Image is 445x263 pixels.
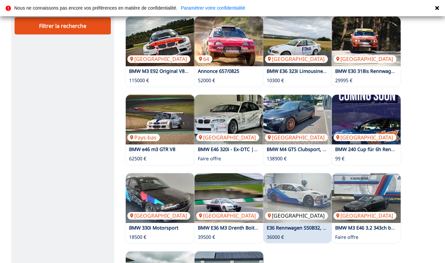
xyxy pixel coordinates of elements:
[196,55,212,63] p: 64
[335,77,352,84] p: 29995 €
[332,17,401,66] img: BMW E30 318is Rennwagen Rallye Oldtimer Motorsport GR.
[263,95,332,144] a: BMW M4 GTS Clubsport, Limited Edition 700, Carbon[GEOGRAPHIC_DATA]
[127,134,160,141] p: Pays-bas
[265,134,328,141] p: [GEOGRAPHIC_DATA]
[129,146,175,152] a: BMW e46 m3 GTR V8
[198,77,215,84] p: 52000 €
[332,95,401,144] img: BMW 240 Cup für 6h Rennen
[198,225,320,231] a: BMW E36 M3 Drenth Boite sequentiële 6V race (326ps)
[195,173,263,223] a: BMW E36 M3 Drenth Boite sequentiële 6V race (326ps)[GEOGRAPHIC_DATA]
[335,155,344,162] p: 99 €
[126,95,195,144] a: BMW e46 m3 GTR V8Pays-bas
[334,134,396,141] p: [GEOGRAPHIC_DATA]
[335,234,358,240] p: Faire offre
[129,234,146,240] p: 18500 €
[332,173,401,223] a: BMW M3 E46 3.2 343ch bvm6[GEOGRAPHIC_DATA]
[127,55,190,63] p: [GEOGRAPHIC_DATA]
[181,6,245,10] a: Paramétrer votre confidentialité
[127,212,190,219] p: [GEOGRAPHIC_DATA]
[196,134,259,141] p: [GEOGRAPHIC_DATA]
[263,95,332,144] img: BMW M4 GTS Clubsport, Limited Edition 700, Carbon
[129,155,146,162] p: 62500 €
[198,68,239,74] a: Annonce 657/0825
[332,173,401,223] img: BMW M3 E46 3.2 343ch bvm6
[263,173,332,223] img: E36 Rennwagen S50B32, Floßmann GTR
[267,225,355,231] a: E36 Rennwagen S50B32, Floßmann GTR
[332,95,401,144] a: BMW 240 Cup für 6h Rennen[GEOGRAPHIC_DATA]
[198,146,288,152] a: BMW E46 320i - Ex-DTC | WTTC Update !
[126,17,195,66] img: BMW M3 E92 Original V8 Superstars + Minisattel - Paket
[129,225,178,231] a: BMW 330i Motorsport
[129,77,149,84] p: 115000 €
[263,17,332,66] img: BMW E36 323i Limousine Tracktool KW V3 Protrack ONE
[15,17,111,34] div: Filtrer la recherche
[335,146,400,152] a: BMW 240 Cup für 6h Rennen
[267,146,385,152] a: BMW M4 GTS Clubsport, Limited Edition 700, Carbon
[195,95,263,144] img: BMW E46 320i - Ex-DTC | WTTC Update !
[195,17,263,66] a: Annonce 657/082564
[196,212,259,219] p: [GEOGRAPHIC_DATA]
[198,234,215,240] p: 39500 €
[14,6,177,10] p: Nous ne connaissons pas encore vos préférences en matière de confidentialité.
[332,17,401,66] a: BMW E30 318is Rennwagen Rallye Oldtimer Motorsport GR.[GEOGRAPHIC_DATA]
[267,68,392,74] a: BMW E36 323i Limousine Tracktool KW V3 Protrack ONE
[263,173,332,223] a: E36 Rennwagen S50B32, Floßmann GTR[GEOGRAPHIC_DATA]
[198,155,221,162] p: Faire offre
[195,173,263,223] img: BMW E36 M3 Drenth Boite sequentiële 6V race (326ps)
[267,234,284,240] p: 36000 €
[267,77,284,84] p: 10300 €
[126,173,195,223] img: BMW 330i Motorsport
[265,55,328,63] p: [GEOGRAPHIC_DATA]
[126,173,195,223] a: BMW 330i Motorsport[GEOGRAPHIC_DATA]
[195,17,263,66] img: Annonce 657/0825
[267,155,287,162] p: 138900 €
[126,95,195,144] img: BMW e46 m3 GTR V8
[335,225,400,231] a: BMW M3 E46 3.2 343ch bvm6
[334,212,396,219] p: [GEOGRAPHIC_DATA]
[334,55,396,63] p: [GEOGRAPHIC_DATA]
[126,17,195,66] a: BMW M3 E92 Original V8 Superstars + Minisattel - Paket[GEOGRAPHIC_DATA]
[195,95,263,144] a: BMW E46 320i - Ex-DTC | WTTC Update ![GEOGRAPHIC_DATA]
[263,17,332,66] a: BMW E36 323i Limousine Tracktool KW V3 Protrack ONE[GEOGRAPHIC_DATA]
[129,68,254,74] a: BMW M3 E92 Original V8 Superstars + Minisattel - Paket
[265,212,328,219] p: [GEOGRAPHIC_DATA]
